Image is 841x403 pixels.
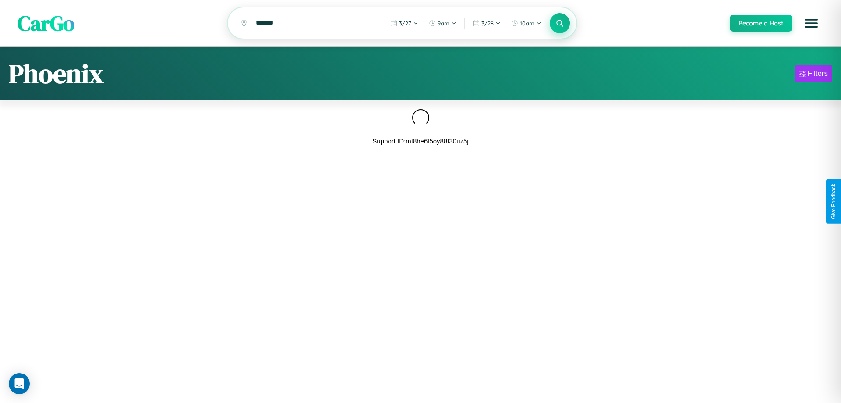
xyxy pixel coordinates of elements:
span: 3 / 27 [399,20,411,27]
p: Support ID: mf8he6t5oy88f30uz5j [372,135,468,147]
span: 3 / 28 [481,20,494,27]
span: 9am [438,20,449,27]
h1: Phoenix [9,56,104,92]
button: Filters [795,65,832,82]
button: Open menu [799,11,823,36]
button: 10am [507,16,546,30]
button: Become a Host [730,15,792,32]
button: 3/27 [386,16,423,30]
div: Filters [808,69,828,78]
button: 3/28 [468,16,505,30]
span: CarGo [18,9,74,38]
button: 9am [424,16,461,30]
div: Open Intercom Messenger [9,373,30,394]
span: 10am [520,20,534,27]
div: Give Feedback [830,184,837,219]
